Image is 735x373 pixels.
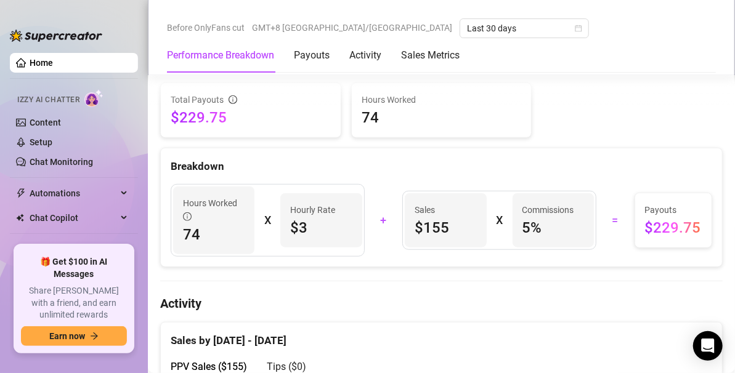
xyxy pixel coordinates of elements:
[167,18,245,37] span: Before OnlyFans cut
[497,211,503,230] div: X
[167,48,274,63] div: Performance Breakdown
[467,19,582,38] span: Last 30 days
[267,361,306,372] span: Tips ( $0 )
[294,48,330,63] div: Payouts
[252,18,452,37] span: GMT+8 [GEOGRAPHIC_DATA]/[GEOGRAPHIC_DATA]
[49,331,85,341] span: Earn now
[171,93,224,106] span: Total Payouts
[171,158,712,175] div: Breakdown
[30,183,117,203] span: Automations
[372,211,396,230] div: +
[30,58,53,68] a: Home
[17,94,79,106] span: Izzy AI Chatter
[693,331,723,361] div: Open Intercom Messenger
[30,118,61,127] a: Content
[30,157,93,167] a: Chat Monitoring
[160,295,723,312] h4: Activity
[401,48,460,63] div: Sales Metrics
[16,188,26,198] span: thunderbolt
[16,214,24,222] img: Chat Copilot
[21,256,127,280] span: 🎁 Get $100 in AI Messages
[290,218,352,238] span: $3
[30,208,117,228] span: Chat Copilot
[10,30,102,42] img: logo-BBDzfeDw.svg
[522,203,574,217] article: Commissions
[362,108,522,127] span: 74
[21,285,127,321] span: Share [PERSON_NAME] with a friend, and earn unlimited rewards
[171,323,712,349] div: Sales by [DATE] - [DATE]
[522,218,584,238] span: 5 %
[349,48,381,63] div: Activity
[21,326,127,346] button: Earn nowarrow-right
[90,332,99,340] span: arrow-right
[84,89,104,107] img: AI Chatter
[604,211,627,230] div: =
[183,225,245,244] span: 74
[362,93,522,106] span: Hours Worked
[183,212,192,221] span: info-circle
[264,211,270,230] div: X
[229,95,237,104] span: info-circle
[30,137,52,147] a: Setup
[171,108,331,127] span: $229.75
[575,25,582,32] span: calendar
[183,196,245,223] span: Hours Worked
[415,218,476,238] span: $155
[645,218,702,238] span: $229.75
[290,203,335,217] article: Hourly Rate
[171,361,247,372] span: PPV Sales ( $155 )
[645,203,702,217] span: Payouts
[415,203,476,217] span: Sales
